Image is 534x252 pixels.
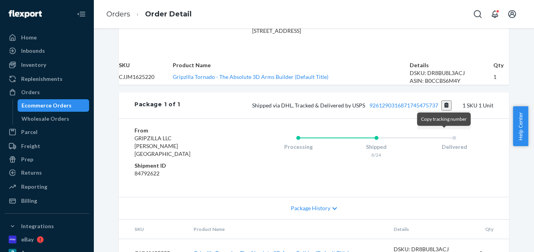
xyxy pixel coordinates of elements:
td: 1 [493,69,509,85]
button: Open account menu [504,6,520,22]
div: Prep [21,155,33,163]
div: Inbounds [21,47,45,55]
span: Copy tracking number [421,116,467,122]
a: eBay [5,233,89,246]
a: Orders [106,10,130,18]
span: Shipped via DHL, Tracked & Delivered by USPS [252,102,452,109]
a: Replenishments [5,73,89,85]
div: ASIN: B0CCBS6M4Y [410,77,494,85]
a: Inventory [5,59,89,71]
div: Processing [259,143,337,151]
a: Gripzilla Tornado - The Absolute 3D Arms Builder (Default Title) [173,73,328,80]
span: Package History [291,204,330,212]
a: Wholesale Orders [18,113,90,125]
div: eBay [21,236,34,243]
a: Inbounds [5,45,89,57]
div: Orders [21,88,40,96]
th: Details [410,61,494,69]
a: Returns [5,166,89,179]
div: 8/24 [337,152,416,158]
div: Billing [21,197,37,205]
a: Orders [5,86,89,98]
img: Flexport logo [9,10,42,18]
th: Product Name [173,61,409,69]
th: Qty [493,61,509,69]
a: Billing [5,195,89,207]
button: Integrations [5,220,89,232]
div: DSKU: DR8BU8L3ACJ [410,69,494,77]
button: Copy tracking number [441,100,452,111]
th: Details [387,220,473,239]
div: Parcel [21,128,38,136]
a: Freight [5,140,89,152]
button: Close Navigation [73,6,89,22]
div: Freight [21,142,40,150]
button: Open notifications [487,6,503,22]
ol: breadcrumbs [100,3,198,26]
button: Help Center [513,106,528,146]
div: 1 SKU 1 Unit [180,100,493,111]
a: 9261290316871745475737 [369,102,438,109]
div: Wholesale Orders [22,115,69,123]
div: Shipped [337,143,416,151]
div: Integrations [21,222,54,230]
th: Product Name [187,220,387,239]
th: SKU [119,220,187,239]
div: Delivered [415,143,493,151]
span: GRIPZILLA LLC [PERSON_NAME][GEOGRAPHIC_DATA] [134,135,190,157]
dd: 84792622 [134,170,228,177]
a: Reporting [5,181,89,193]
dt: Shipment ID [134,162,228,170]
a: Order Detail [145,10,192,18]
div: Package 1 of 1 [134,100,180,111]
div: Returns [21,169,42,177]
dt: From [134,127,228,134]
a: Ecommerce Orders [18,99,90,112]
span: [PERSON_NAME] [STREET_ADDRESS] [252,20,301,34]
button: Open Search Box [470,6,486,22]
div: Inventory [21,61,46,69]
div: Reporting [21,183,47,191]
div: Ecommerce Orders [22,102,72,109]
div: Home [21,34,37,41]
a: Parcel [5,126,89,138]
a: Prep [5,153,89,166]
a: Home [5,31,89,44]
th: Qty [473,220,509,239]
th: SKU [119,61,173,69]
div: Replenishments [21,75,63,83]
td: CJJM1625220 [119,69,173,85]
